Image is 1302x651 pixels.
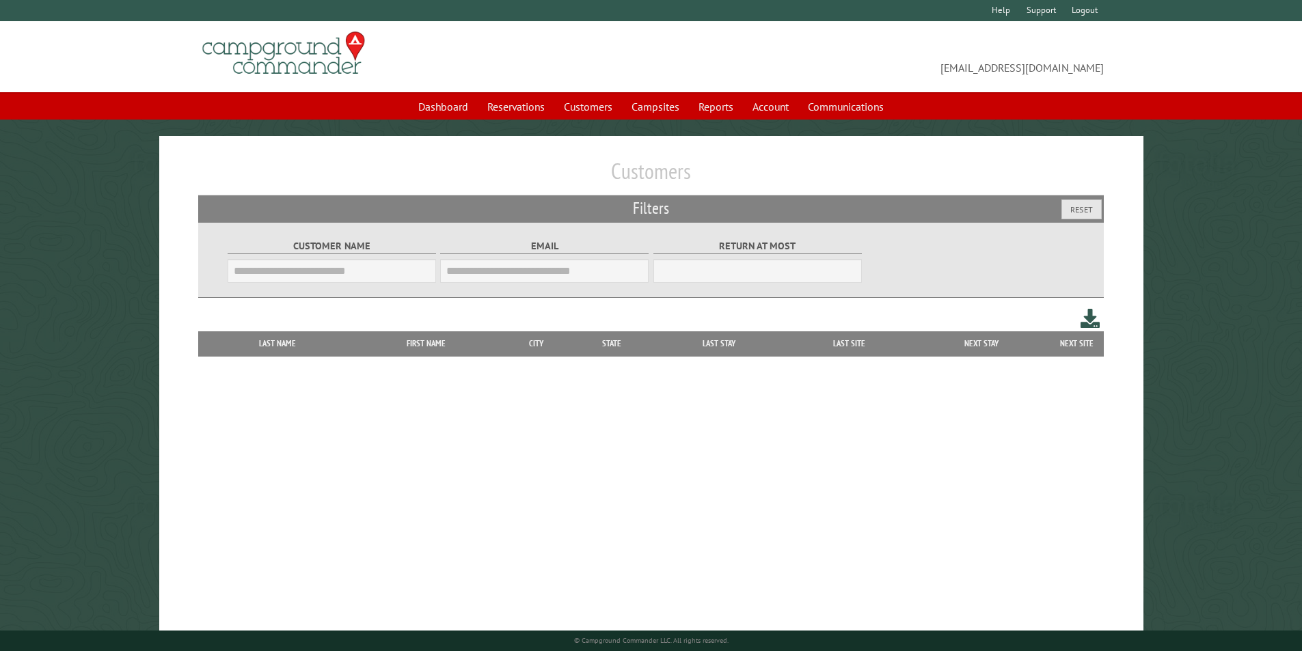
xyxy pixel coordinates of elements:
th: Next Stay [914,331,1050,356]
a: Customers [556,94,621,120]
a: Reports [690,94,742,120]
th: Last Stay [653,331,785,356]
h2: Filters [198,195,1104,221]
a: Reservations [479,94,553,120]
a: Dashboard [410,94,476,120]
small: © Campground Commander LLC. All rights reserved. [574,636,729,645]
th: Last Name [205,331,350,356]
th: Next Site [1049,331,1104,356]
button: Reset [1061,199,1102,219]
a: Campsites [623,94,688,120]
a: Account [744,94,797,120]
h1: Customers [198,158,1104,195]
span: [EMAIL_ADDRESS][DOMAIN_NAME] [651,38,1104,76]
th: Last Site [785,331,913,356]
img: Campground Commander [198,27,369,80]
th: First Name [350,331,502,356]
th: State [570,331,654,356]
label: Return at most [653,238,862,254]
label: Email [440,238,649,254]
th: City [502,331,570,356]
label: Customer Name [228,238,436,254]
a: Download this customer list (.csv) [1081,306,1100,331]
a: Communications [800,94,892,120]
